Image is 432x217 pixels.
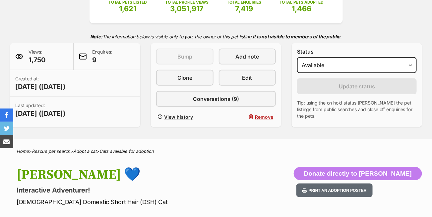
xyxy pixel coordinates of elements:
[242,74,252,82] span: Edit
[339,82,375,90] span: Update status
[10,30,422,43] p: The information below is visible only to you, the owner of this pet listing.
[92,55,112,65] span: 9
[15,102,66,118] p: Last updated:
[253,34,342,39] strong: It is not visible to members of the public.
[170,4,204,13] span: 3,051,917
[177,53,192,61] span: Bump
[235,53,259,61] span: Add note
[292,4,311,13] span: 1,466
[156,49,214,65] button: Bump
[17,149,29,154] a: Home
[92,49,112,65] p: Enquiries:
[73,149,96,154] a: Adopt a cat
[296,184,373,197] button: Print an adoption poster
[17,197,264,206] p: [DEMOGRAPHIC_DATA] Domestic Short Hair (DSH) Cat
[255,113,273,120] span: Remove
[297,49,417,55] label: Status
[15,75,66,91] p: Created at:
[156,70,214,86] a: Clone
[297,100,417,119] p: Tip: using the on hold status [PERSON_NAME] the pet listings from public searches and close off e...
[119,4,136,13] span: 1,621
[29,49,45,65] p: Views:
[235,4,253,13] span: 7,419
[99,149,154,154] a: Cats available for adoption
[90,34,102,39] strong: Note:
[156,91,276,107] a: Conversations (9)
[219,112,276,122] button: Remove
[193,95,239,103] span: Conversations (9)
[164,113,193,120] span: View history
[17,186,264,195] p: Interactive Adventurer!
[294,167,422,180] button: Donate directly to [PERSON_NAME]
[156,112,214,122] a: View history
[219,49,276,65] a: Add note
[297,78,417,94] button: Update status
[15,109,66,118] span: [DATE] ([DATE])
[32,149,70,154] a: Rescue pet search
[219,70,276,86] a: Edit
[29,55,45,65] span: 1,750
[15,82,66,91] span: [DATE] ([DATE])
[17,167,264,182] h1: [PERSON_NAME] 💙
[177,74,192,82] span: Clone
